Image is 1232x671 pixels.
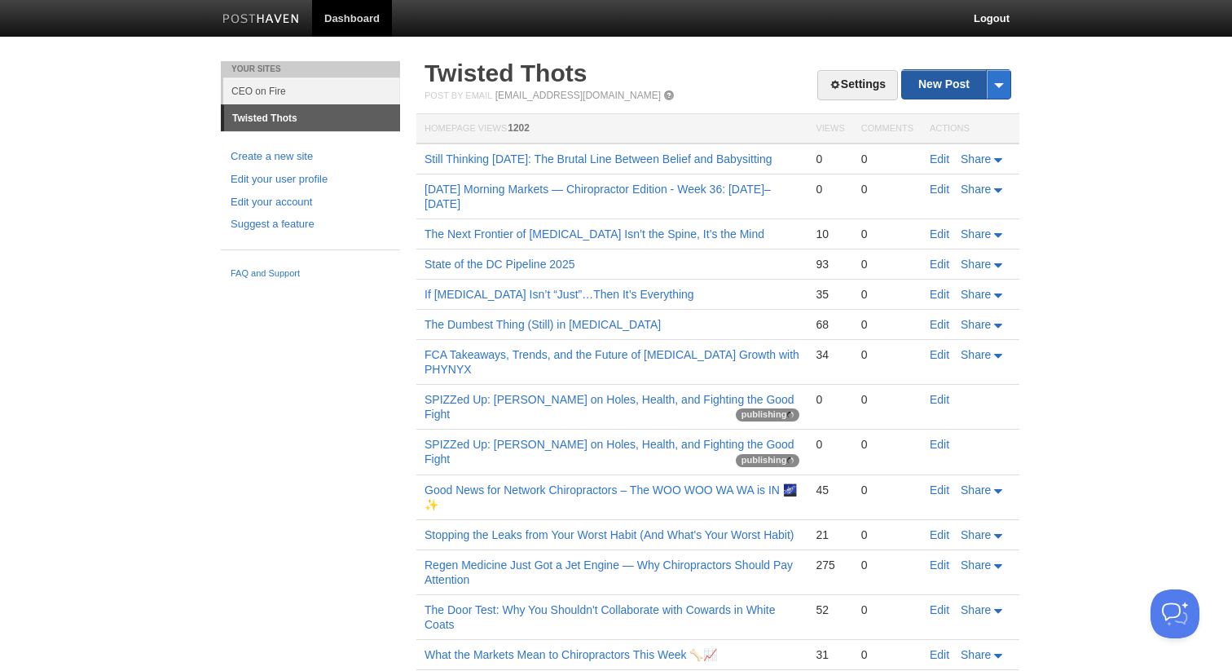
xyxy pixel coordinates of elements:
[961,648,991,661] span: Share
[495,90,661,101] a: [EMAIL_ADDRESS][DOMAIN_NAME]
[961,483,991,497] span: Share
[861,152,913,166] div: 0
[816,528,844,542] div: 21
[231,171,390,188] a: Edit your user profile
[930,483,949,497] a: Edit
[425,288,694,301] a: If [MEDICAL_DATA] Isn’t “Just”…Then It’s Everything
[902,70,1010,99] a: New Post
[861,347,913,362] div: 0
[816,392,844,407] div: 0
[816,317,844,332] div: 68
[930,183,949,196] a: Edit
[930,528,949,541] a: Edit
[861,437,913,452] div: 0
[930,393,949,406] a: Edit
[807,114,852,144] th: Views
[425,152,772,166] a: Still Thinking [DATE]: The Brutal Line Between Belief and Babysitting
[817,70,898,100] a: Settings
[961,288,991,301] span: Share
[787,412,794,418] img: loading-tiny-gray.gif
[425,393,794,421] a: SPIZZed Up: [PERSON_NAME] on Holes, Health, and Fighting the Good Fight
[961,258,991,271] span: Share
[221,61,400,77] li: Your Sites
[222,14,300,26] img: Posthaven-bar
[961,558,991,572] span: Share
[861,647,913,662] div: 0
[425,227,764,241] a: The Next Frontier of [MEDICAL_DATA] Isn’t the Spine, It’s the Mind
[425,558,793,586] a: Regen Medicine Just Got a Jet Engine — Why Chiropractors Should Pay Attention
[224,105,400,131] a: Twisted Thots
[425,528,794,541] a: Stopping the Leaks from Your Worst Habit (And What's Your Worst Habit)
[861,317,913,332] div: 0
[930,438,949,451] a: Edit
[425,60,587,86] a: Twisted Thots
[736,454,800,467] span: publishing
[231,267,390,281] a: FAQ and Support
[853,114,922,144] th: Comments
[816,347,844,362] div: 34
[425,183,771,210] a: [DATE] Morning Markets — Chiropractor Edition - Week 36: [DATE]–[DATE]
[425,90,492,100] span: Post by Email
[861,257,913,271] div: 0
[961,528,991,541] span: Share
[816,558,844,572] div: 275
[961,183,991,196] span: Share
[930,152,949,166] a: Edit
[922,114,1019,144] th: Actions
[816,483,844,497] div: 45
[961,227,991,241] span: Share
[508,122,530,134] span: 1202
[961,152,991,166] span: Share
[816,603,844,617] div: 52
[816,182,844,196] div: 0
[425,483,797,511] a: Good News for Network Chiropractors – The WOO WOO WA WA is IN 🌌✨
[816,152,844,166] div: 0
[816,287,844,302] div: 35
[861,528,913,542] div: 0
[1151,589,1199,638] iframe: Help Scout Beacon - Open
[231,216,390,233] a: Suggest a feature
[816,647,844,662] div: 31
[861,603,913,617] div: 0
[816,227,844,241] div: 10
[425,258,574,271] a: State of the DC Pipeline 2025
[930,258,949,271] a: Edit
[961,318,991,331] span: Share
[930,558,949,572] a: Edit
[930,227,949,241] a: Edit
[816,437,844,452] div: 0
[736,408,800,422] span: publishing
[930,603,949,616] a: Edit
[231,148,390,166] a: Create a new site
[816,257,844,271] div: 93
[416,114,807,144] th: Homepage Views
[930,648,949,661] a: Edit
[223,77,400,104] a: CEO on Fire
[930,348,949,361] a: Edit
[861,227,913,241] div: 0
[861,558,913,572] div: 0
[861,287,913,302] div: 0
[425,348,799,376] a: FCA Takeaways, Trends, and the Future of [MEDICAL_DATA] Growth with PHYNYX
[231,194,390,211] a: Edit your account
[861,392,913,407] div: 0
[930,318,949,331] a: Edit
[961,348,991,361] span: Share
[425,603,775,631] a: The Door Test: Why You Shouldn't Collaborate with Cowards in White Coats
[425,438,794,466] a: SPIZZed Up: [PERSON_NAME] on Holes, Health, and Fighting the Good Fight
[861,483,913,497] div: 0
[787,457,794,464] img: loading-tiny-gray.gif
[425,648,718,661] a: What the Markets Mean to Chiropractors This Week 🦴📈
[861,182,913,196] div: 0
[930,288,949,301] a: Edit
[961,603,991,616] span: Share
[425,318,661,331] a: The Dumbest Thing (Still) in [MEDICAL_DATA]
